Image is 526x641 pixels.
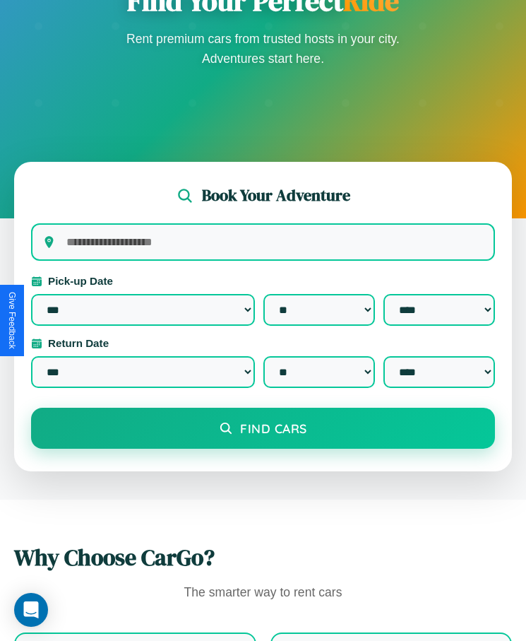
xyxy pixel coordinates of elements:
[14,542,512,573] h2: Why Choose CarGo?
[122,29,405,69] p: Rent premium cars from trusted hosts in your city. Adventures start here.
[14,582,512,604] p: The smarter way to rent cars
[31,337,495,349] label: Return Date
[7,292,17,349] div: Give Feedback
[31,275,495,287] label: Pick-up Date
[14,593,48,627] div: Open Intercom Messenger
[31,408,495,449] button: Find Cars
[202,184,350,206] h2: Book Your Adventure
